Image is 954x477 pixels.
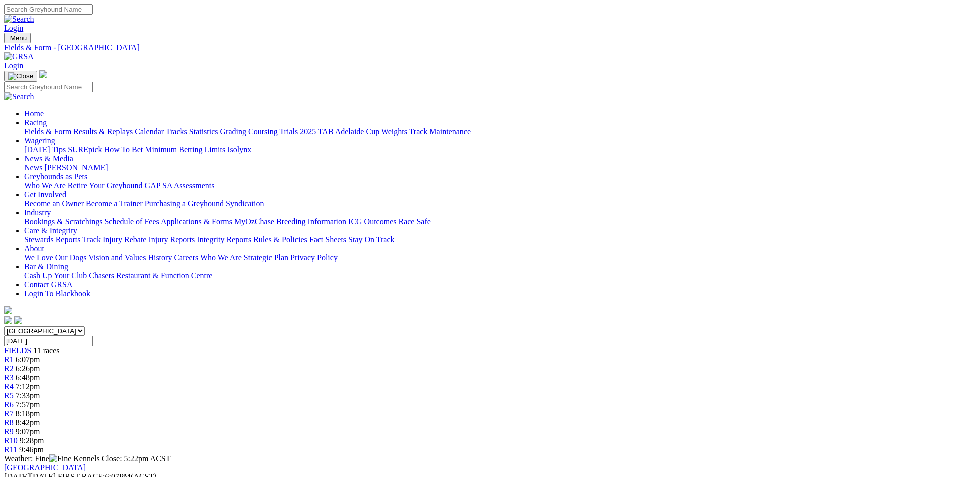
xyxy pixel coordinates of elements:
span: Menu [10,34,27,42]
a: R5 [4,391,14,400]
span: Weather: Fine [4,454,73,463]
a: Home [24,109,44,118]
div: About [24,253,950,262]
a: Login [4,61,23,70]
a: R4 [4,382,14,391]
a: How To Bet [104,145,143,154]
a: R1 [4,355,14,364]
a: Retire Your Greyhound [68,181,143,190]
a: R7 [4,409,14,418]
span: 7:33pm [16,391,40,400]
a: Race Safe [398,217,430,226]
a: Care & Integrity [24,226,77,235]
img: Search [4,92,34,101]
div: Wagering [24,145,950,154]
a: FIELDS [4,346,31,355]
a: Rules & Policies [253,235,307,244]
a: Fact Sheets [309,235,346,244]
a: Calendar [135,127,164,136]
span: 9:07pm [16,427,40,436]
a: Who We Are [200,253,242,262]
a: Strategic Plan [244,253,288,262]
a: Fields & Form [24,127,71,136]
span: 7:12pm [16,382,40,391]
a: Contact GRSA [24,280,72,289]
a: Injury Reports [148,235,195,244]
a: Become an Owner [24,199,84,208]
div: Bar & Dining [24,271,950,280]
a: R2 [4,364,14,373]
img: Close [8,72,33,80]
a: Trials [279,127,298,136]
div: Greyhounds as Pets [24,181,950,190]
a: Chasers Restaurant & Function Centre [89,271,212,280]
a: 2025 TAB Adelaide Cup [300,127,379,136]
span: 9:46pm [19,445,44,454]
span: Kennels Close: 5:22pm ACST [73,454,170,463]
span: 11 races [33,346,59,355]
a: History [148,253,172,262]
a: Syndication [226,199,264,208]
img: GRSA [4,52,34,61]
a: Stay On Track [348,235,394,244]
img: Fine [49,454,71,463]
a: Industry [24,208,51,217]
a: SUREpick [68,145,102,154]
a: Minimum Betting Limits [145,145,225,154]
a: Statistics [189,127,218,136]
a: Wagering [24,136,55,145]
a: Applications & Forms [161,217,232,226]
a: Fields & Form - [GEOGRAPHIC_DATA] [4,43,950,52]
a: Coursing [248,127,278,136]
a: About [24,244,44,253]
span: 9:28pm [20,436,44,445]
a: Weights [381,127,407,136]
a: R11 [4,445,17,454]
button: Toggle navigation [4,33,31,43]
span: 6:48pm [16,373,40,382]
a: R6 [4,400,14,409]
a: Grading [220,127,246,136]
a: Cash Up Your Club [24,271,87,280]
a: Track Maintenance [409,127,471,136]
div: News & Media [24,163,950,172]
span: 6:26pm [16,364,40,373]
img: twitter.svg [14,316,22,324]
a: ICG Outcomes [348,217,396,226]
a: R9 [4,427,14,436]
span: R8 [4,418,14,427]
a: News [24,163,42,172]
img: logo-grsa-white.png [4,306,12,314]
a: Careers [174,253,198,262]
a: Login [4,24,23,32]
a: [GEOGRAPHIC_DATA] [4,463,86,472]
div: Care & Integrity [24,235,950,244]
span: 8:18pm [16,409,40,418]
a: R3 [4,373,14,382]
span: R10 [4,436,18,445]
span: 8:42pm [16,418,40,427]
a: Become a Trainer [86,199,143,208]
a: MyOzChase [234,217,274,226]
div: Get Involved [24,199,950,208]
span: 6:07pm [16,355,40,364]
a: Get Involved [24,190,66,199]
a: [DATE] Tips [24,145,66,154]
a: News & Media [24,154,73,163]
img: logo-grsa-white.png [39,70,47,78]
a: We Love Our Dogs [24,253,86,262]
input: Select date [4,336,93,346]
a: Login To Blackbook [24,289,90,298]
a: Schedule of Fees [104,217,159,226]
a: Who We Are [24,181,66,190]
a: Isolynx [227,145,251,154]
span: 7:57pm [16,400,40,409]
